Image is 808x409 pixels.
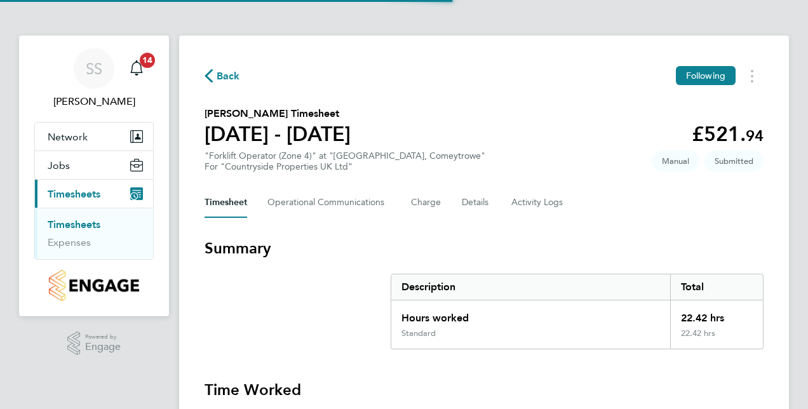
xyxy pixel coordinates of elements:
[267,187,391,218] button: Operational Communications
[48,131,88,143] span: Network
[49,270,138,301] img: countryside-properties-logo-retina.png
[35,208,153,259] div: Timesheets
[67,332,121,356] a: Powered byEngage
[48,159,70,171] span: Jobs
[19,36,169,316] nav: Main navigation
[205,121,351,147] h1: [DATE] - [DATE]
[217,69,240,84] span: Back
[411,187,441,218] button: Charge
[686,70,725,81] span: Following
[140,53,155,68] span: 14
[85,342,121,352] span: Engage
[746,126,764,145] span: 94
[205,380,764,400] h3: Time Worked
[35,151,153,179] button: Jobs
[511,187,565,218] button: Activity Logs
[124,48,149,89] a: 14
[48,218,100,231] a: Timesheets
[205,187,247,218] button: Timesheet
[704,151,764,171] span: This timesheet is Submitted.
[34,48,154,109] a: SS[PERSON_NAME]
[692,122,764,146] app-decimal: £521.
[670,300,763,328] div: 22.42 hrs
[652,151,699,171] span: This timesheet was manually created.
[205,161,485,172] div: For "Countryside Properties UK Ltd"
[34,270,154,301] a: Go to home page
[670,274,763,300] div: Total
[35,180,153,208] button: Timesheets
[205,106,351,121] h2: [PERSON_NAME] Timesheet
[48,188,100,200] span: Timesheets
[86,60,102,77] span: SS
[391,300,670,328] div: Hours worked
[35,123,153,151] button: Network
[205,68,240,84] button: Back
[401,328,436,339] div: Standard
[205,238,764,258] h3: Summary
[85,332,121,342] span: Powered by
[34,94,154,109] span: Scott Savage
[676,66,736,85] button: Following
[48,236,91,248] a: Expenses
[205,151,485,172] div: "Forklift Operator (Zone 4)" at "[GEOGRAPHIC_DATA], Comeytrowe"
[391,274,764,349] div: Summary
[391,274,670,300] div: Description
[462,187,491,218] button: Details
[741,66,764,86] button: Timesheets Menu
[670,328,763,349] div: 22.42 hrs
